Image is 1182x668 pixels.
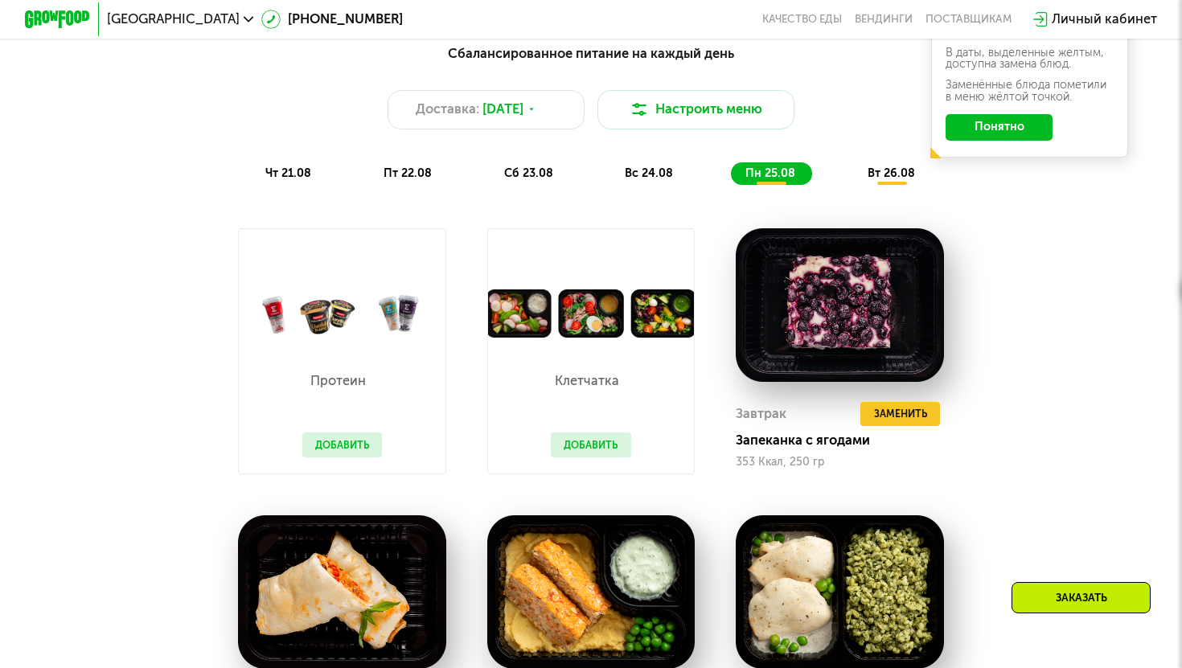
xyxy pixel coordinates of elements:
span: Заменить [874,406,927,422]
a: Качество еды [762,13,842,26]
div: Завтрак [736,402,786,427]
a: Вендинги [855,13,913,26]
div: Заменённые блюда пометили в меню жёлтой точкой. [946,80,1113,103]
span: [DATE] [482,100,523,120]
span: вс 24.08 [625,166,673,180]
span: чт 21.08 [265,166,311,180]
div: Запеканка с ягодами [736,432,957,449]
span: пн 25.08 [745,166,795,180]
button: Заменить [860,402,940,427]
span: Доставка: [416,100,479,120]
span: вт 26.08 [868,166,915,180]
p: Клетчатка [551,375,623,387]
div: В даты, выделенные желтым, доступна замена блюд. [946,47,1113,71]
button: Настроить меню [597,90,794,129]
p: Протеин [302,375,375,387]
div: Сбалансированное питание на каждый день [105,43,1077,64]
span: пт 22.08 [384,166,432,180]
div: Заказать [1012,582,1151,613]
button: Добавить [302,432,383,457]
span: сб 23.08 [504,166,553,180]
button: Понятно [946,114,1053,141]
div: поставщикам [925,13,1012,26]
div: Личный кабинет [1052,10,1157,30]
a: [PHONE_NUMBER] [261,10,403,30]
button: Добавить [551,432,631,457]
div: 353 Ккал, 250 гр [736,456,944,469]
span: [GEOGRAPHIC_DATA] [107,13,240,26]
